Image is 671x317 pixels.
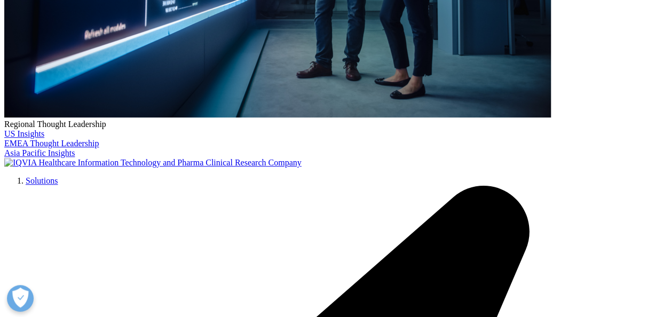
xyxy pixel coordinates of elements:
[4,129,44,138] a: US Insights
[26,176,58,185] a: Solutions
[4,158,302,168] img: IQVIA Healthcare Information Technology and Pharma Clinical Research Company
[4,120,667,129] div: Regional Thought Leadership
[7,285,34,312] button: Open Preferences
[4,148,75,157] a: Asia Pacific Insights
[4,139,99,148] a: EMEA Thought Leadership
